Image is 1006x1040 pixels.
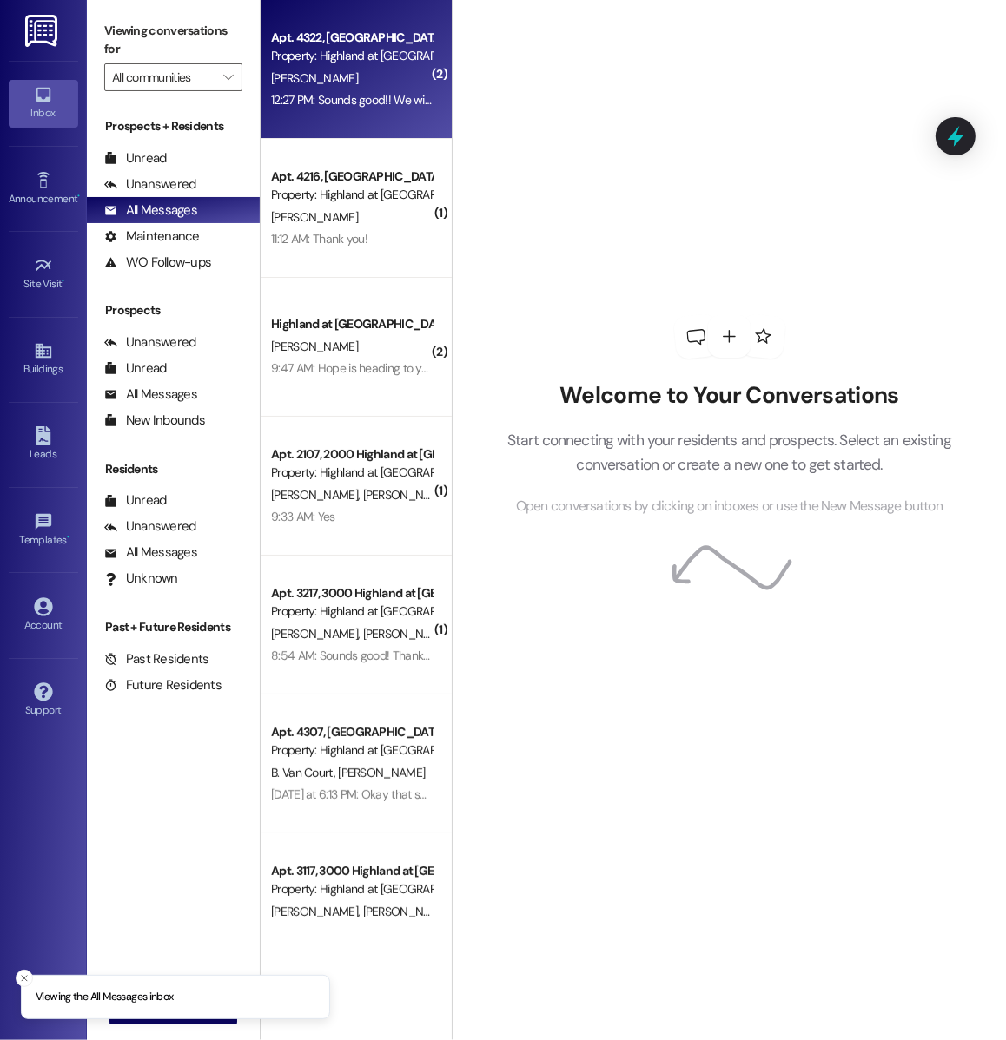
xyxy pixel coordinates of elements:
div: New Inbounds [104,411,205,430]
span: [PERSON_NAME] [363,487,450,503]
div: Unanswered [104,333,196,352]
a: Leads [9,421,78,468]
div: Unanswered [104,175,196,194]
span: B. Van Court [271,765,338,780]
div: Unread [104,359,167,378]
a: Inbox [9,80,78,127]
div: Prospects [87,301,260,319]
p: Viewing the All Messages inbox [36,990,174,1005]
a: Account [9,592,78,639]
div: Maintenance [104,227,200,246]
div: 9:47 AM: Hope is heading to your apartment with the guys. [271,360,566,376]
div: All Messages [104,543,197,562]
div: 12:27 PM: Sounds good!! We will hold it in the office and [PERSON_NAME] can swing by at anytime t... [271,92,973,108]
p: Start connecting with your residents and prospects. Select an existing conversation or create a n... [481,428,978,477]
div: Unknown [104,569,178,588]
button: Close toast [16,970,33,987]
div: Residents [87,460,260,478]
a: Templates • [9,507,78,554]
span: Open conversations by clicking on inboxes or use the New Message button [516,496,943,517]
div: Highland at [GEOGRAPHIC_DATA] [271,315,432,333]
a: Buildings [9,336,78,383]
span: [PERSON_NAME] [271,904,363,919]
div: Unread [104,149,167,168]
div: Apt. 4307, [GEOGRAPHIC_DATA] at [GEOGRAPHIC_DATA] [271,723,432,741]
span: • [63,275,65,287]
div: Apt. 3117, 3000 Highland at [GEOGRAPHIC_DATA] [271,862,432,880]
div: Property: Highland at [GEOGRAPHIC_DATA] [271,464,432,482]
a: Site Visit • [9,251,78,298]
div: Apt. 3217, 3000 Highland at [GEOGRAPHIC_DATA] [271,584,432,602]
div: Past Residents [104,650,209,668]
div: Property: Highland at [GEOGRAPHIC_DATA] [271,880,432,898]
div: Property: Highland at [GEOGRAPHIC_DATA] [271,186,432,204]
div: Unread [104,491,167,510]
span: [PERSON_NAME] [363,626,450,642]
div: Unanswered [104,517,196,536]
span: [PERSON_NAME] [338,765,425,780]
div: 11:12 AM: Thank you! [271,231,367,247]
div: 8:54 AM: Sounds good! Thank you! [271,648,447,663]
span: [PERSON_NAME] [271,70,358,86]
span: • [77,190,80,202]
i:  [223,70,233,84]
div: Property: Highland at [GEOGRAPHIC_DATA] [271,602,432,621]
span: [PERSON_NAME] [271,626,363,642]
div: All Messages [104,385,197,404]
span: [PERSON_NAME] [271,487,363,503]
span: • [67,531,69,543]
div: 9:33 AM: Yes [271,509,335,524]
label: Viewing conversations for [104,17,242,63]
div: Property: Highland at [GEOGRAPHIC_DATA] [271,741,432,760]
div: [DATE] at 6:13 PM: Okay that sounds good! Thanks for keeping us updated [271,787,643,802]
div: Apt. 4216, [GEOGRAPHIC_DATA] at [GEOGRAPHIC_DATA] [271,168,432,186]
div: Future Residents [104,676,222,694]
a: Support [9,677,78,724]
input: All communities [112,63,215,91]
div: WO Follow-ups [104,253,211,272]
div: All Messages [104,201,197,220]
div: Apt. 2107, 2000 Highland at [GEOGRAPHIC_DATA] [271,445,432,464]
span: [PERSON_NAME] [363,904,450,919]
div: Apt. 4322, [GEOGRAPHIC_DATA] at [GEOGRAPHIC_DATA] [271,29,432,47]
span: [PERSON_NAME] [271,209,358,225]
div: Past + Future Residents [87,618,260,636]
h2: Welcome to Your Conversations [481,382,978,410]
div: Prospects + Residents [87,117,260,135]
img: ResiDesk Logo [25,15,61,47]
div: Property: Highland at [GEOGRAPHIC_DATA] [271,47,432,65]
span: [PERSON_NAME] [271,339,358,354]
